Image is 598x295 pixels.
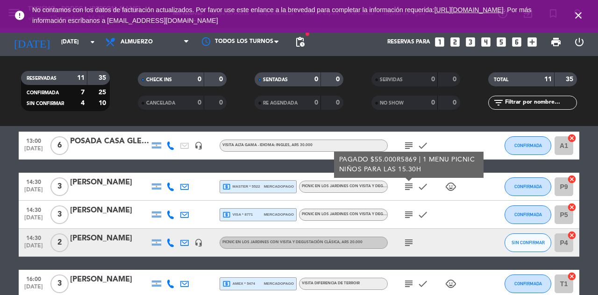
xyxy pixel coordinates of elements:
[32,6,531,24] a: . Por más información escríbanos a [EMAIL_ADDRESS][DOMAIN_NAME]
[340,240,363,244] span: , ARS 20.000
[22,146,45,156] span: [DATE]
[222,143,313,147] span: VISITA ALTA GAMA - IDIOMA: INGLES
[264,281,294,287] span: mercadopago
[222,211,253,219] span: visa * 8771
[493,97,504,108] i: filter_list
[264,183,294,190] span: mercadopago
[453,76,458,83] strong: 0
[14,10,25,21] i: error
[403,181,414,192] i: subject
[403,209,414,220] i: subject
[339,155,479,175] div: PAGADO $55.000R5869 | 1 MENU PICNIC NIÑOS PARA LAS 15.30H
[222,183,260,191] span: master * 5522
[567,175,577,184] i: cancel
[305,31,310,37] span: fiber_manual_record
[431,99,435,106] strong: 0
[198,99,201,106] strong: 0
[121,39,153,45] span: Almuerzo
[417,278,428,289] i: check
[302,212,419,216] span: PICNIC EN LOS JARDINES CON VISITA Y DEGUSTACIÓN CLÁSICA
[431,76,435,83] strong: 0
[380,101,404,105] span: NO SHOW
[50,274,69,293] span: 3
[22,243,45,253] span: [DATE]
[222,280,255,288] span: amex * 5474
[264,211,294,218] span: mercadopago
[22,204,45,215] span: 14:30
[70,274,149,286] div: [PERSON_NAME]
[494,77,508,82] span: TOTAL
[294,36,306,48] span: pending_actions
[568,28,591,56] div: LOG OUT
[27,76,57,81] span: RESERVADAS
[336,99,342,106] strong: 0
[314,76,318,83] strong: 0
[302,184,419,188] span: PICNIC EN LOS JARDINES CON VISITA Y DEGUSTACIÓN CLÁSICA
[573,10,584,21] i: close
[417,140,428,151] i: check
[403,237,414,248] i: subject
[434,36,446,48] i: looks_one
[336,76,342,83] strong: 0
[222,183,231,191] i: local_atm
[403,278,414,289] i: subject
[403,140,414,151] i: subject
[505,233,551,252] button: SIN CONFIRMAR
[566,76,575,83] strong: 35
[574,36,585,48] i: power_settings_new
[146,77,172,82] span: CHECK INS
[314,99,318,106] strong: 0
[27,101,64,106] span: SIN CONFIRMAR
[22,187,45,197] span: [DATE]
[81,89,85,96] strong: 7
[70,204,149,217] div: [PERSON_NAME]
[32,6,531,24] span: No contamos con los datos de facturación actualizados. Por favor use este enlance a la brevedad p...
[480,36,492,48] i: looks_4
[222,240,363,244] span: PICNIC EN LOS JARDINES CON VISITA Y DEGUSTACIÓN CLÁSICA
[222,211,231,219] i: local_atm
[449,36,461,48] i: looks_two
[50,205,69,224] span: 3
[263,101,298,105] span: RE AGENDADA
[505,205,551,224] button: CONFIRMADA
[22,135,45,146] span: 13:00
[290,143,313,147] span: , ARS 30.000
[219,99,225,106] strong: 0
[567,203,577,212] i: cancel
[550,36,562,48] span: print
[302,281,360,285] span: VISITA DIFERENCIA DE TERROIR
[81,100,85,106] strong: 4
[7,32,57,52] i: [DATE]
[22,215,45,225] span: [DATE]
[445,181,456,192] i: child_care
[505,177,551,196] button: CONFIRMADA
[27,91,59,95] span: CONFIRMADA
[567,133,577,143] i: cancel
[70,135,149,147] div: POSADA CASA GLEBINA
[194,239,203,247] i: headset_mic
[99,75,108,81] strong: 35
[453,99,458,106] strong: 0
[526,36,538,48] i: add_box
[219,76,225,83] strong: 0
[194,141,203,150] i: headset_mic
[99,100,108,106] strong: 10
[22,176,45,187] span: 14:30
[445,278,456,289] i: child_care
[567,272,577,281] i: cancel
[22,232,45,243] span: 14:30
[544,76,552,83] strong: 11
[512,240,545,245] span: SIN CONFIRMAR
[87,36,98,48] i: arrow_drop_down
[417,181,428,192] i: check
[511,36,523,48] i: looks_6
[198,76,201,83] strong: 0
[434,6,504,14] a: [URL][DOMAIN_NAME]
[567,231,577,240] i: cancel
[504,98,577,108] input: Filtrar por nombre...
[146,101,175,105] span: CANCELADA
[380,77,403,82] span: SERVIDAS
[22,284,45,295] span: [DATE]
[70,176,149,189] div: [PERSON_NAME]
[50,233,69,252] span: 2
